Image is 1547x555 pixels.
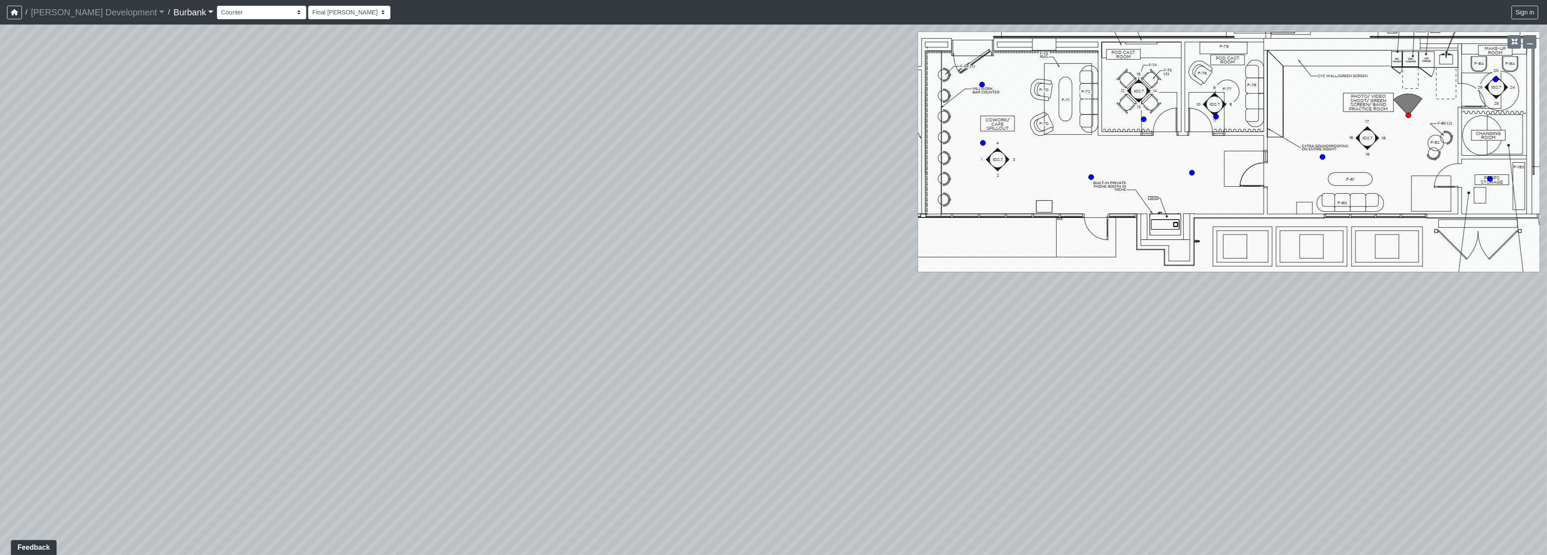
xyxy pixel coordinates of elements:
a: [PERSON_NAME] Development [31,4,164,21]
span: / [22,4,31,21]
button: Sign in [1512,6,1538,19]
iframe: Ybug feedback widget [7,537,58,555]
a: Burbank [174,4,214,21]
span: / [164,4,173,21]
